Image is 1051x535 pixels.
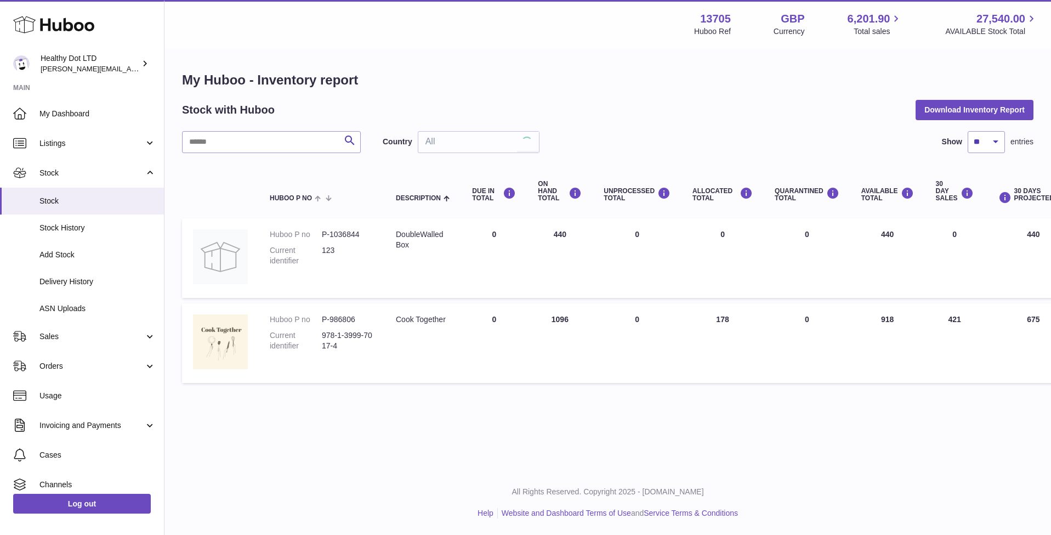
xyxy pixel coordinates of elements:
[39,450,156,460] span: Cases
[775,187,839,202] div: QUARANTINED Total
[39,331,144,342] span: Sales
[925,303,985,383] td: 421
[396,195,441,202] span: Description
[700,12,731,26] strong: 13705
[916,100,1033,120] button: Download Inventory Report
[461,218,527,298] td: 0
[848,12,903,37] a: 6,201.90 Total sales
[39,480,156,490] span: Channels
[182,71,1033,89] h1: My Huboo - Inventory report
[694,26,731,37] div: Huboo Ref
[39,420,144,431] span: Invoicing and Payments
[39,277,156,287] span: Delivery History
[942,137,962,147] label: Show
[270,195,312,202] span: Huboo P no
[13,494,151,514] a: Log out
[538,181,582,202] div: ON HAND Total
[945,26,1038,37] span: AVAILABLE Stock Total
[322,330,374,351] dd: 978-1-3999-7017-4
[848,12,890,26] span: 6,201.90
[322,314,374,325] dd: P-986806
[39,223,156,233] span: Stock History
[173,487,1042,497] p: All Rights Reserved. Copyright 2025 - [DOMAIN_NAME]
[527,218,593,298] td: 440
[13,55,30,72] img: Dorothy@healthydot.com
[692,187,753,202] div: ALLOCATED Total
[805,315,809,324] span: 0
[936,181,974,202] div: 30 DAY SALES
[644,509,738,517] a: Service Terms & Conditions
[39,303,156,314] span: ASN Uploads
[39,391,156,401] span: Usage
[39,168,144,178] span: Stock
[593,218,681,298] td: 0
[322,245,374,266] dd: 123
[527,303,593,383] td: 1096
[39,250,156,260] span: Add Stock
[502,509,631,517] a: Website and Dashboard Terms of Use
[593,303,681,383] td: 0
[396,229,450,250] div: DoubleWalled Box
[681,218,764,298] td: 0
[270,330,322,351] dt: Current identifier
[681,303,764,383] td: 178
[781,12,804,26] strong: GBP
[383,137,412,147] label: Country
[461,303,527,383] td: 0
[322,229,374,240] dd: P-1036844
[850,303,925,383] td: 918
[41,53,139,74] div: Healthy Dot LTD
[1010,137,1033,147] span: entries
[472,187,516,202] div: DUE IN TOTAL
[498,508,738,519] li: and
[182,103,275,117] h2: Stock with Huboo
[193,314,248,369] img: product image
[396,314,450,325] div: Cook Together
[270,245,322,266] dt: Current identifier
[854,26,902,37] span: Total sales
[850,218,925,298] td: 440
[39,196,156,206] span: Stock
[270,229,322,240] dt: Huboo P no
[774,26,805,37] div: Currency
[39,109,156,119] span: My Dashboard
[976,12,1025,26] span: 27,540.00
[861,187,914,202] div: AVAILABLE Total
[270,314,322,325] dt: Huboo P no
[925,218,985,298] td: 0
[604,187,671,202] div: UNPROCESSED Total
[945,12,1038,37] a: 27,540.00 AVAILABLE Stock Total
[39,138,144,149] span: Listings
[41,64,220,73] span: [PERSON_NAME][EMAIL_ADDRESS][DOMAIN_NAME]
[39,361,144,371] span: Orders
[805,230,809,239] span: 0
[193,229,248,284] img: product image
[478,509,493,517] a: Help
